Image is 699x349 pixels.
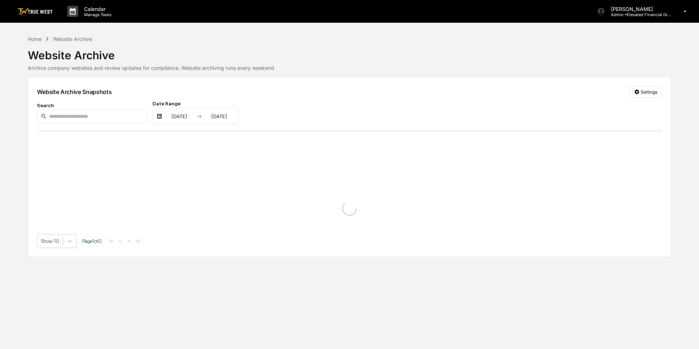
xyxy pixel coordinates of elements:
[156,113,162,119] img: calendar
[28,65,671,71] div: Archive company websites and review updates for compliance. Website archiving runs every weekend
[53,36,92,42] div: Website Archive
[18,8,53,15] img: logo
[82,238,102,244] span: Page 1 of 0
[78,12,115,17] p: Manage Tasks
[107,238,116,244] button: |<
[164,113,195,119] div: [DATE]
[37,88,112,95] div: Website Archive Snapshots
[152,101,239,106] div: Date Range
[37,102,147,108] div: Search
[28,36,42,42] div: Home
[117,238,124,244] button: <
[605,12,673,17] p: Admin • Elevated Financial Group
[125,238,133,244] button: >
[78,6,115,12] p: Calendar
[204,113,235,119] div: [DATE]
[133,238,142,244] button: >|
[605,6,673,12] p: [PERSON_NAME]
[28,43,671,62] div: Website Archive
[196,113,202,119] img: arrow right
[629,86,662,98] button: Settings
